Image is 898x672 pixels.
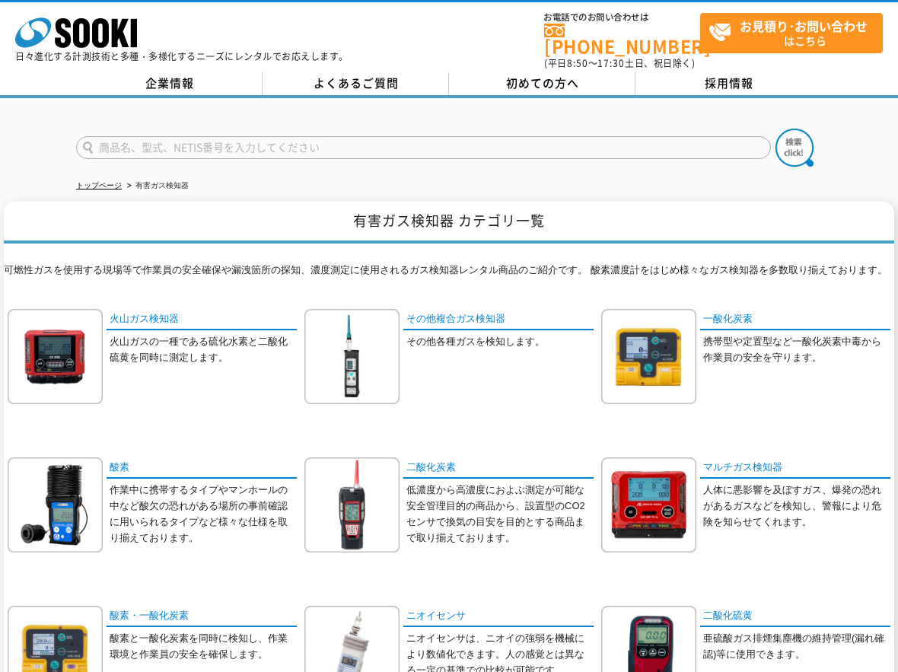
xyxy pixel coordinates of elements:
p: 可燃性ガスを使用する現場等で作業員の安全確保や漏洩箇所の探知、濃度測定に使用されるガス検知器レンタル商品のご紹介です。 酸素濃度計をはじめ様々なガス検知器を多数取り揃えております。 [4,263,894,286]
p: 携帯型や定置型など一酸化炭素中毒から作業員の安全を守ります。 [703,334,890,366]
p: 人体に悪影響を及ぼすガス、爆発の恐れがあるガスなどを検知し、警報により危険を知らせてくれます。 [703,483,890,530]
span: 17:30 [597,56,625,70]
span: 8:50 [567,56,588,70]
span: (平日 ～ 土日、祝日除く) [544,56,695,70]
img: 酸素 [8,457,103,553]
a: 企業情報 [76,72,263,95]
a: よくあるご質問 [263,72,449,95]
p: その他各種ガスを検知します。 [406,334,594,350]
img: 一酸化炭素 [601,309,696,404]
p: 日々進化する計測技術と多種・多様化するニーズにレンタルでお応えします。 [15,52,349,61]
p: 酸素と一酸化炭素を同時に検知し、作業環境と作業員の安全を確保します。 [110,631,297,663]
span: はこちら [709,14,882,52]
a: 酸素 [107,457,297,479]
a: 初めての方へ [449,72,635,95]
a: 二酸化炭素 [403,457,594,479]
img: その他複合ガス検知器 [304,309,400,404]
span: 初めての方へ [506,75,579,91]
a: トップページ [76,181,122,189]
img: 火山ガス検知器 [8,309,103,404]
img: 二酸化炭素 [304,457,400,553]
p: 低濃度から高濃度におよぶ測定が可能な安全管理目的の商品から、設置型のCO2センサで換気の目安を目的とする商品まで取り揃えております。 [406,483,594,546]
a: マルチガス検知器 [700,457,890,479]
a: 酸素・一酸化炭素 [107,606,297,628]
a: お見積り･お問い合わせはこちら [700,13,883,53]
img: btn_search.png [775,129,814,167]
a: 二酸化硫黄 [700,606,890,628]
p: 火山ガスの一種である硫化水素と二酸化硫黄を同時に測定します。 [110,334,297,366]
a: ニオイセンサ [403,606,594,628]
p: 作業中に携帯するタイプやマンホールの中など酸欠の恐れがある場所の事前確認に用いられるタイプなど様々な仕様を取り揃えております。 [110,483,297,546]
strong: お見積り･お問い合わせ [740,17,868,35]
p: 亜硫酸ガス排煙集塵機の維持管理(漏れ確認)等に使用できます。 [703,631,890,663]
span: お電話でのお問い合わせは [544,13,700,22]
img: マルチガス検知器 [601,457,696,553]
h1: 有害ガス検知器 カテゴリ一覧 [4,202,894,244]
a: その他複合ガス検知器 [403,309,594,331]
a: 採用情報 [635,72,822,95]
input: 商品名、型式、NETIS番号を入力してください [76,136,771,159]
a: 一酸化炭素 [700,309,890,331]
a: 火山ガス検知器 [107,309,297,331]
a: [PHONE_NUMBER] [544,24,700,55]
li: 有害ガス検知器 [124,178,189,194]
